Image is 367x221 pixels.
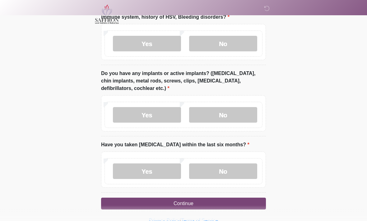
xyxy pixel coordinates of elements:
[189,164,257,179] label: No
[101,141,249,149] label: Have you taken [MEDICAL_DATA] within the last six months?
[101,198,266,210] button: Continue
[95,5,119,24] img: Saffron Laser Aesthetics and Medical Spa Logo
[113,36,181,52] label: Yes
[101,70,266,92] label: Do you have any implants or active implants? ([MEDICAL_DATA], chin implants, metal rods, screws, ...
[189,36,257,52] label: No
[189,107,257,123] label: No
[113,107,181,123] label: Yes
[113,164,181,179] label: Yes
